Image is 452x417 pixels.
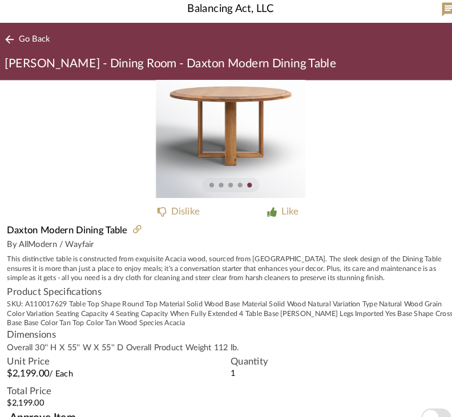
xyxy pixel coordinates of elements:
span: Total Price [11,376,333,390]
span: Approve Item [14,403,77,414]
div: Like [275,203,291,217]
span: Balancing Act, LLC [185,8,268,23]
span: / Each [52,362,75,370]
div: $2,199.00 [11,390,333,399]
img: 99733747-a5d6-4706-891a-cfc4bbd437a1_436x436.jpg [154,54,298,197]
span: Quantity [226,347,441,361]
span: Daxton Modern Dining Table [11,221,127,235]
span: Dimensions [11,322,441,335]
span: Product Specifications [11,281,102,294]
div: 1 [226,361,441,371]
span: [PERSON_NAME] - Dining Room - Daxton Modern Dining Table [9,62,328,74]
span: Go Back [23,40,53,50]
div: Overall 30'' H X 55'' W X 55'' D Overall Product Weight 112 lb. [11,335,441,347]
span: $2,199.00 [11,361,52,370]
div: SKU: A110017629 Table Top Shape Round Top Material Solid Wood Base Material Solid Wood Natural Va... [11,294,441,322]
div: Dislike [169,203,196,217]
div: This distinctive table is constructed from exquisite Acacia wood, sourced from [GEOGRAPHIC_DATA].... [11,251,441,278]
button: Go Back [9,38,56,52]
span: Unit Price [11,347,226,361]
